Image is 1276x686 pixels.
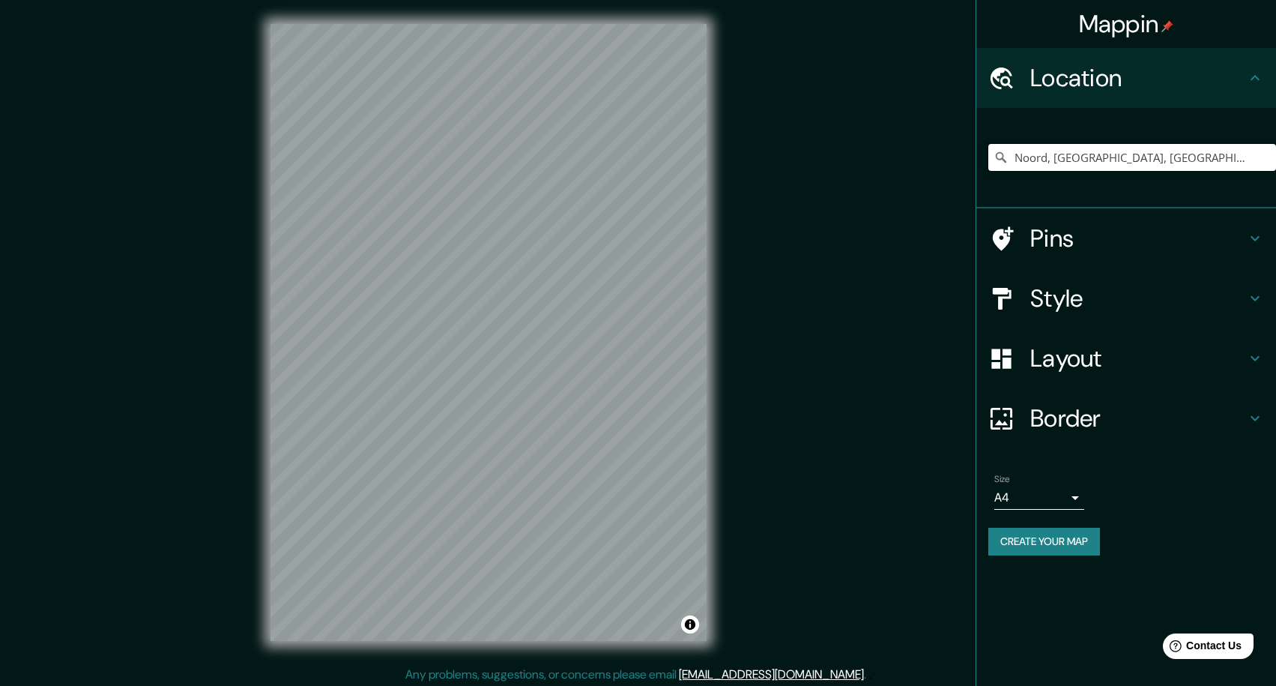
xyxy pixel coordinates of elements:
button: Toggle attribution [681,616,699,634]
h4: Style [1030,283,1246,313]
canvas: Map [270,24,707,641]
h4: Location [1030,63,1246,93]
input: Pick your city or area [988,144,1276,171]
div: . [868,666,871,684]
h4: Border [1030,403,1246,433]
div: Layout [976,328,1276,388]
h4: Layout [1030,343,1246,373]
div: Border [976,388,1276,448]
div: Style [976,268,1276,328]
div: A4 [994,486,1084,510]
p: Any problems, suggestions, or concerns please email . [405,666,866,684]
button: Create your map [988,528,1100,556]
div: Pins [976,208,1276,268]
h4: Mappin [1079,9,1174,39]
h4: Pins [1030,223,1246,253]
div: Location [976,48,1276,108]
div: . [866,666,868,684]
a: [EMAIL_ADDRESS][DOMAIN_NAME] [679,667,864,682]
img: pin-icon.png [1161,20,1173,32]
iframe: Help widget launcher [1143,628,1260,670]
label: Size [994,473,1010,486]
